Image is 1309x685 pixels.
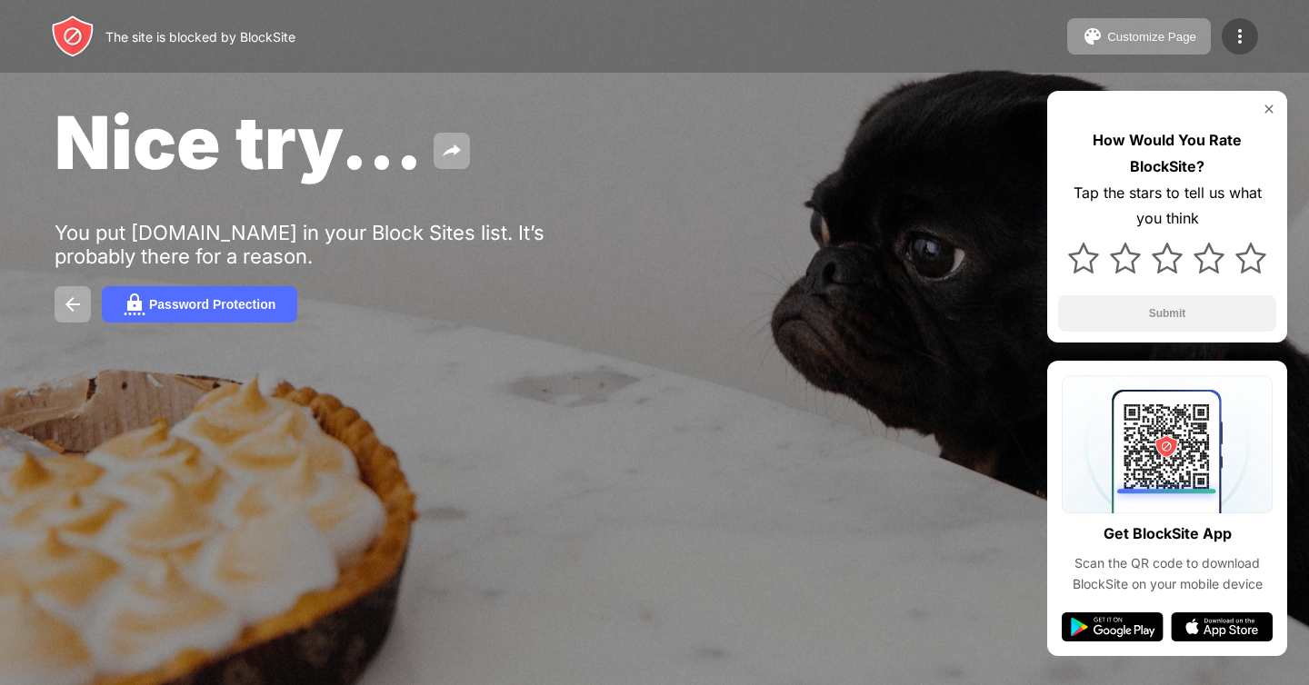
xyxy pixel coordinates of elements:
img: pallet.svg [1082,25,1104,47]
img: star.svg [1235,243,1266,273]
button: Password Protection [102,286,297,323]
div: How Would You Rate BlockSite? [1058,127,1276,180]
img: password.svg [124,293,145,315]
img: star.svg [1152,243,1183,273]
div: Customize Page [1107,30,1196,44]
img: menu-icon.svg [1229,25,1251,47]
img: star.svg [1068,243,1099,273]
img: rate-us-close.svg [1262,102,1276,116]
button: Customize Page [1067,18,1211,55]
img: header-logo.svg [51,15,95,58]
img: google-play.svg [1062,612,1164,641]
span: Nice try... [55,98,423,186]
div: You put [DOMAIN_NAME] in your Block Sites list. It’s probably there for a reason. [55,221,616,268]
div: Get BlockSite App [1104,521,1232,547]
div: Password Protection [149,297,275,312]
img: app-store.svg [1171,612,1273,641]
img: qrcode.svg [1062,375,1273,513]
button: Submit [1058,295,1276,332]
img: share.svg [441,140,463,162]
img: star.svg [1110,243,1141,273]
div: Scan the QR code to download BlockSite on your mobile device [1062,553,1273,594]
div: The site is blocked by BlockSite [105,29,295,45]
img: star.svg [1194,243,1224,273]
img: back.svg [62,293,84,315]
div: Tap the stars to tell us what you think [1058,180,1276,233]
